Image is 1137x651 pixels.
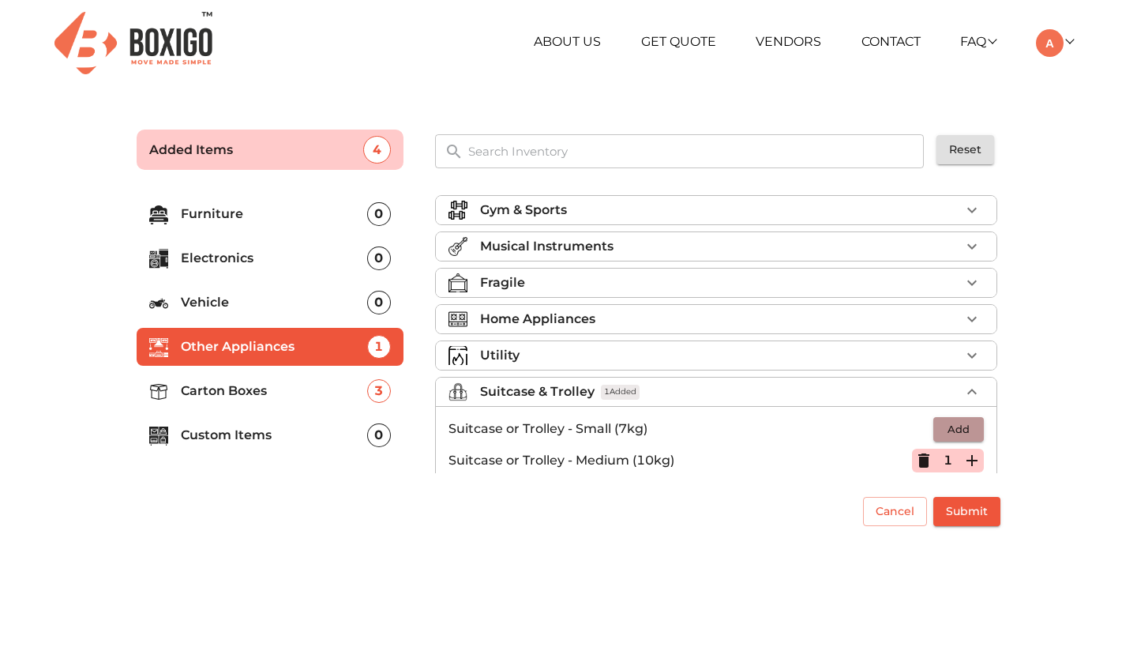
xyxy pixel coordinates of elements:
[933,417,984,442] button: Add
[367,423,391,447] div: 0
[181,249,367,268] p: Electronics
[448,420,933,438] p: Suitcase or Trolley - Small (7kg)
[480,273,525,292] p: Fragile
[861,34,921,49] a: Contact
[448,451,912,470] p: Suitcase or Trolley - Medium (10kg)
[944,451,952,470] p: 1
[149,141,363,160] p: Added Items
[54,12,212,74] img: Boxigo
[912,449,936,472] button: Delete Item
[933,497,1000,526] button: Submit
[181,293,367,312] p: Vehicle
[181,337,367,356] p: Other Appliances
[181,382,367,401] p: Carton Boxes
[946,502,988,521] span: Submit
[448,310,467,329] img: home_applicance
[876,502,914,521] span: Cancel
[756,34,821,49] a: Vendors
[363,136,391,164] div: 4
[480,201,567,220] p: Gym & Sports
[448,382,467,401] img: suitcase_trolley
[448,237,467,256] img: musicalInstruments
[480,310,595,329] p: Home Appliances
[367,202,391,226] div: 0
[459,134,935,168] input: Search Inventory
[480,237,614,256] p: Musical Instruments
[601,385,640,400] span: 1 Added
[960,449,984,472] button: Add Item
[863,497,927,526] button: Cancel
[367,335,391,359] div: 1
[949,140,981,160] span: Reset
[448,346,467,365] img: utility
[367,246,391,270] div: 0
[448,201,467,220] img: gym
[480,346,520,365] p: Utility
[641,34,716,49] a: Get Quote
[534,34,601,49] a: About Us
[480,382,595,401] p: Suitcase & Trolley
[181,205,367,224] p: Furniture
[936,135,994,164] button: Reset
[367,379,391,403] div: 3
[941,420,976,438] span: Add
[960,34,996,49] a: FAQ
[367,291,391,314] div: 0
[448,273,467,292] img: fragile
[181,426,367,445] p: Custom Items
